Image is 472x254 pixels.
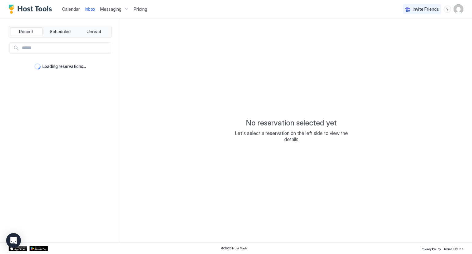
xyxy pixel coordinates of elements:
span: Pricing [134,6,147,12]
span: Let's select a reservation on the left side to view the details [230,130,353,142]
div: User profile [454,4,463,14]
a: Host Tools Logo [9,5,55,14]
button: Scheduled [44,27,77,36]
span: Scheduled [50,29,71,34]
a: Inbox [85,6,95,12]
div: loading [34,63,41,69]
a: Terms Of Use [443,245,463,252]
button: Unread [77,27,110,36]
a: Google Play Store [29,246,48,251]
span: Recent [19,29,33,34]
a: App Store [9,246,27,251]
a: Calendar [62,6,80,12]
span: Privacy Policy [421,247,441,251]
span: Loading reservations... [42,64,86,69]
div: menu [444,6,451,13]
span: Unread [87,29,101,34]
span: Messaging [100,6,121,12]
input: Input Field [19,43,111,53]
span: Invite Friends [413,6,439,12]
a: Privacy Policy [421,245,441,252]
span: No reservation selected yet [246,118,337,128]
div: tab-group [9,26,112,38]
span: © 2025 Host Tools [221,246,248,250]
span: Terms Of Use [443,247,463,251]
button: Recent [10,27,43,36]
div: Open Intercom Messenger [6,233,21,248]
